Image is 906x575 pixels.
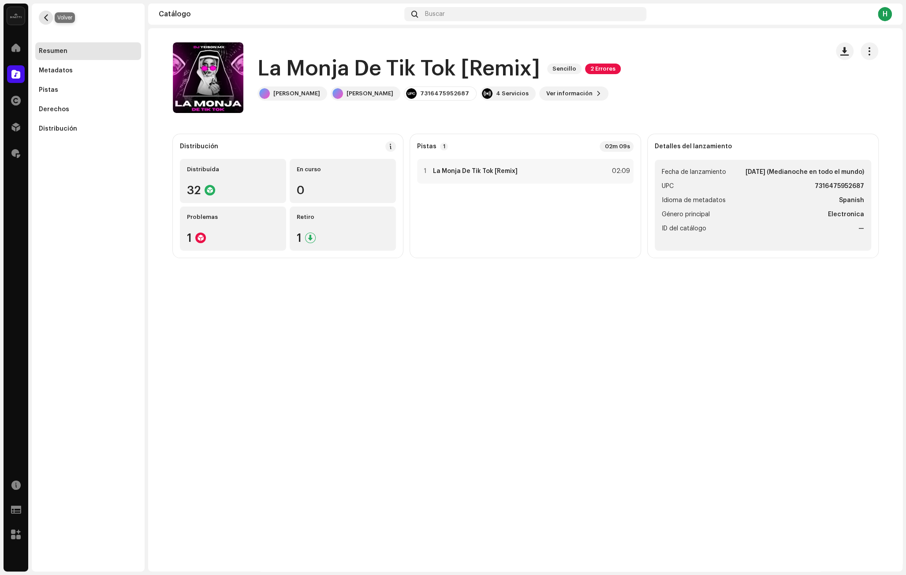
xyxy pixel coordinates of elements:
[420,90,469,97] div: 7316475952687
[159,11,401,18] div: Catálogo
[35,42,141,60] re-m-nav-item: Resumen
[39,106,69,113] div: Derechos
[878,7,892,21] div: H
[815,181,864,192] strong: 7316475952687
[425,11,445,18] span: Buscar
[35,62,141,79] re-m-nav-item: Metadatos
[600,141,634,152] div: 02m 09s
[828,209,864,220] strong: Electronica
[662,195,726,206] span: Idioma de metadatos
[180,143,218,150] div: Distribución
[746,167,864,177] strong: [DATE] (Medianoche en todo el mundo)
[39,125,77,132] div: Distribución
[273,90,320,97] div: [PERSON_NAME]
[187,214,279,221] div: Problemas
[585,64,621,74] span: 2 Errores
[347,90,393,97] div: [PERSON_NAME]
[35,101,141,118] re-m-nav-item: Derechos
[297,214,389,221] div: Retiro
[440,143,448,150] p-badge: 1
[858,223,864,234] strong: —
[7,7,25,25] img: 02a7c2d3-3c89-4098-b12f-2ff2945c95ee
[539,86,608,101] button: Ver información
[662,209,710,220] span: Género principal
[39,86,58,94] div: Pistas
[35,120,141,138] re-m-nav-item: Distribución
[611,166,630,177] div: 02:09
[433,168,518,175] strong: La Monja De Tik Tok [Remix]
[839,195,864,206] strong: Spanish
[257,55,540,83] h1: La Monja De Tik Tok [Remix]
[546,85,593,102] span: Ver información
[417,143,436,150] strong: Pistas
[662,181,674,192] span: UPC
[662,223,706,234] span: ID del catálogo
[662,167,726,177] span: Fecha de lanzamiento
[39,48,67,55] div: Resumen
[547,64,582,74] span: Sencillo
[496,90,529,97] div: 4 Servicios
[187,166,279,173] div: Distribuída
[297,166,389,173] div: En curso
[39,67,73,74] div: Metadatos
[655,143,732,150] strong: Detalles del lanzamiento
[35,81,141,99] re-m-nav-item: Pistas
